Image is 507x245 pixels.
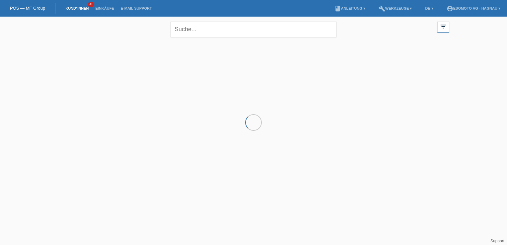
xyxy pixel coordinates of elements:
[331,6,369,10] a: bookAnleitung ▾
[447,5,453,12] i: account_circle
[117,6,155,10] a: E-Mail Support
[375,6,415,10] a: buildWerkzeuge ▾
[334,5,341,12] i: book
[440,23,447,30] i: filter_list
[379,5,385,12] i: build
[92,6,117,10] a: Einkäufe
[422,6,436,10] a: DE ▾
[443,6,504,10] a: account_circleEsomoto AG - Hagnau ▾
[62,6,92,10] a: Kund*innen
[490,239,504,243] a: Support
[88,2,94,7] span: 31
[171,22,336,37] input: Suche...
[10,6,45,11] a: POS — MF Group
